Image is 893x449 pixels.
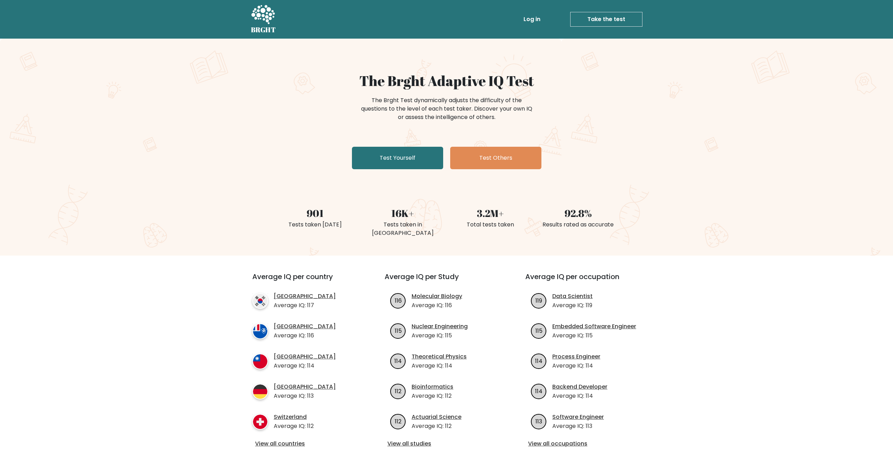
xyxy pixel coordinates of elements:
[359,96,534,121] div: The Brght Test dynamically adjusts the difficulty of the questions to the level of each test take...
[525,272,649,289] h3: Average IQ per occupation
[535,357,542,365] text: 114
[552,352,600,361] a: Process Engineer
[274,352,336,361] a: [GEOGRAPHIC_DATA]
[552,322,636,331] a: Embedded Software Engineer
[255,440,356,448] a: View all countries
[450,147,541,169] a: Test Others
[274,392,336,400] p: Average IQ: 113
[275,72,618,89] h1: The Brght Adaptive IQ Test
[412,392,453,400] p: Average IQ: 112
[552,383,607,391] a: Backend Developer
[535,417,542,425] text: 113
[274,301,336,310] p: Average IQ: 117
[552,413,604,421] a: Software Engineer
[274,383,336,391] a: [GEOGRAPHIC_DATA]
[251,26,276,34] h5: BRGHT
[412,383,453,391] a: Bioinformatics
[274,413,314,421] a: Switzerland
[363,220,442,237] div: Tests taken in [GEOGRAPHIC_DATA]
[252,272,359,289] h3: Average IQ per country
[363,206,442,220] div: 16K+
[412,362,467,370] p: Average IQ: 114
[412,301,462,310] p: Average IQ: 116
[412,331,468,340] p: Average IQ: 115
[451,220,530,229] div: Total tests taken
[395,296,402,304] text: 116
[252,354,268,369] img: country
[412,413,461,421] a: Actuarial Science
[552,301,593,310] p: Average IQ: 119
[395,387,401,395] text: 112
[552,392,607,400] p: Average IQ: 114
[252,323,268,339] img: country
[521,12,543,26] a: Log in
[252,293,268,309] img: country
[539,220,618,229] div: Results rated as accurate
[252,384,268,400] img: country
[274,292,336,301] a: [GEOGRAPHIC_DATA]
[251,3,276,36] a: BRGHT
[535,326,542,335] text: 115
[412,322,468,331] a: Nuclear Engineering
[352,147,443,169] a: Test Yourself
[274,362,336,370] p: Average IQ: 114
[552,331,636,340] p: Average IQ: 115
[274,422,314,430] p: Average IQ: 112
[539,206,618,220] div: 92.8%
[394,357,402,365] text: 114
[274,331,336,340] p: Average IQ: 116
[275,220,355,229] div: Tests taken [DATE]
[275,206,355,220] div: 901
[274,322,336,331] a: [GEOGRAPHIC_DATA]
[451,206,530,220] div: 3.2M+
[252,414,268,430] img: country
[412,292,462,301] a: Molecular Biology
[552,292,593,301] a: Data Scientist
[412,352,467,361] a: Theoretical Physics
[535,296,542,304] text: 119
[387,440,506,448] a: View all studies
[385,272,508,289] h3: Average IQ per Study
[535,387,542,395] text: 114
[395,417,401,425] text: 112
[412,422,461,430] p: Average IQ: 112
[552,422,604,430] p: Average IQ: 113
[570,12,642,27] a: Take the test
[552,362,600,370] p: Average IQ: 114
[528,440,646,448] a: View all occupations
[395,326,402,335] text: 115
